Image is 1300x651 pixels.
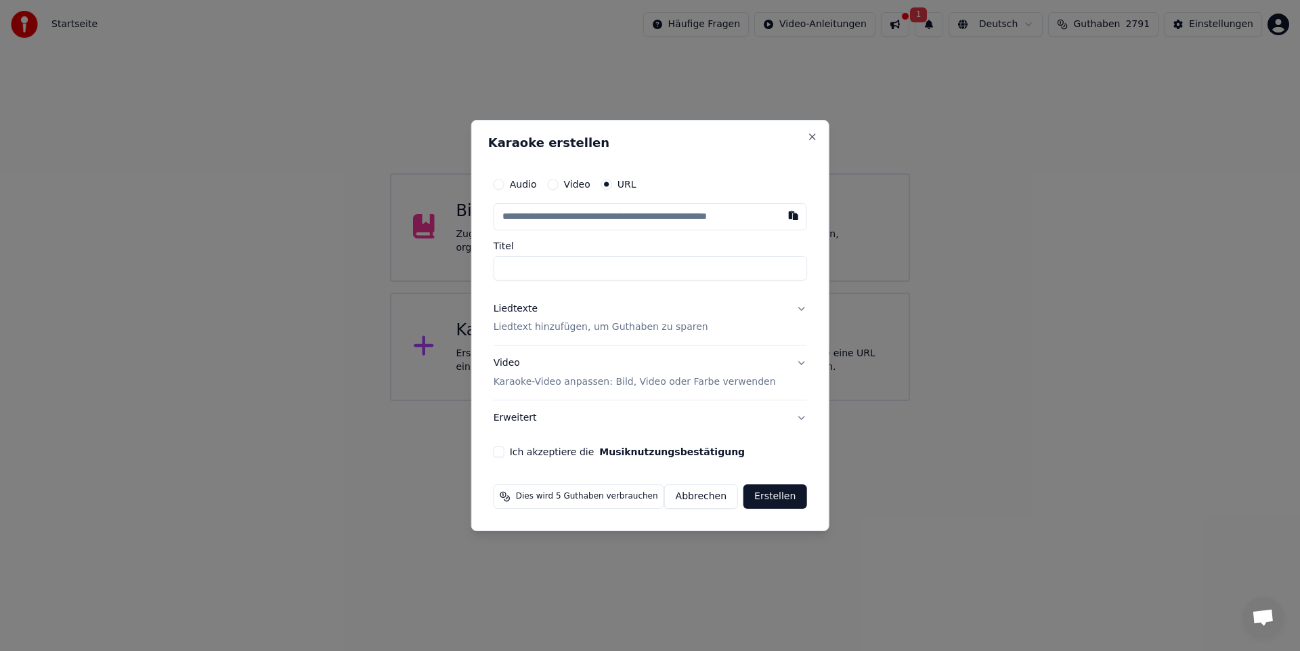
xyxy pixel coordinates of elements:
h2: Karaoke erstellen [488,137,812,149]
button: LiedtexteLiedtext hinzufügen, um Guthaben zu sparen [494,291,807,345]
button: VideoKaraoke-Video anpassen: Bild, Video oder Farbe verwenden [494,346,807,400]
label: Ich akzeptiere die [510,447,745,457]
p: Karaoke-Video anpassen: Bild, Video oder Farbe verwenden [494,375,776,389]
div: Video [494,357,776,390]
button: Erweitert [494,400,807,436]
label: URL [617,180,636,189]
button: Ich akzeptiere die [599,447,745,457]
label: Audio [510,180,537,189]
button: Erstellen [743,484,806,509]
span: Dies wird 5 Guthaben verbrauchen [516,491,658,502]
div: Liedtexte [494,302,538,316]
p: Liedtext hinzufügen, um Guthaben zu sparen [494,321,708,335]
label: Titel [494,241,807,251]
button: Abbrechen [664,484,738,509]
label: Video [563,180,590,189]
